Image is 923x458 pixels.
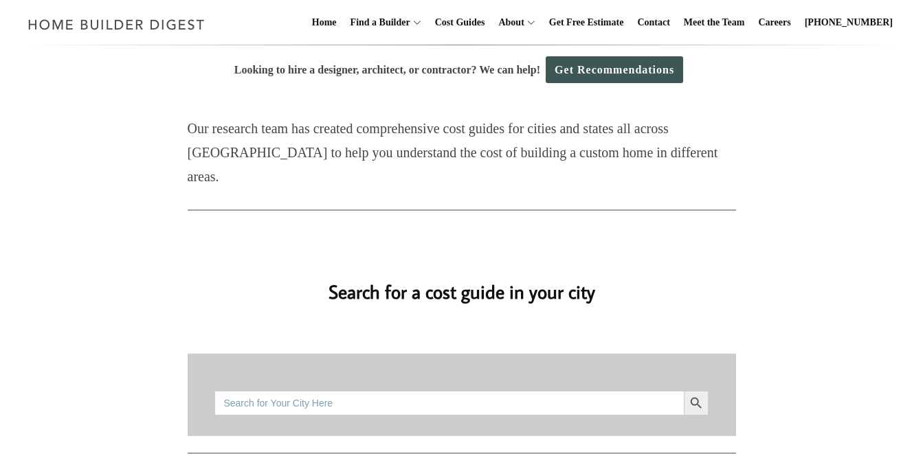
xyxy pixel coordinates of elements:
img: Home Builder Digest [22,11,211,38]
a: [PHONE_NUMBER] [799,1,898,45]
p: Our research team has created comprehensive cost guides for cities and states all across [GEOGRAP... [188,117,736,189]
a: Get Recommendations [546,56,683,83]
input: Search for Your City Here [214,391,683,415]
svg: Search [689,396,704,411]
a: Get Free Estimate [544,1,630,45]
a: Find a Builder [345,1,410,45]
a: Cost Guides [430,1,491,45]
a: Contact [632,1,675,45]
h2: Search for a cost guide in your city [70,258,854,306]
a: About [493,1,524,45]
a: Meet the Team [678,1,750,45]
a: Home [307,1,342,45]
a: Careers [753,1,797,45]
